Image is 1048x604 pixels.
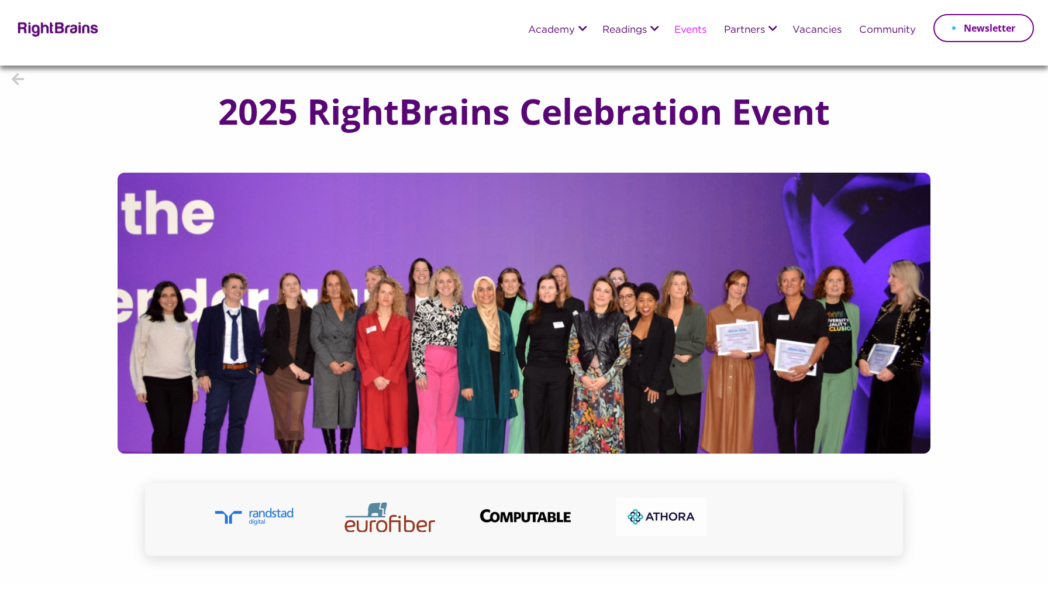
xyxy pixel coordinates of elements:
[195,92,853,131] h1: 2025 RightBrains Celebration Event
[859,25,916,36] a: Community
[674,25,706,36] a: Events
[933,14,1034,42] a: Newsletter
[528,25,575,36] a: Academy
[602,25,647,36] a: Readings
[14,20,99,37] img: Rightbrains
[792,25,842,36] a: Vacancies
[724,25,765,36] a: Partners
